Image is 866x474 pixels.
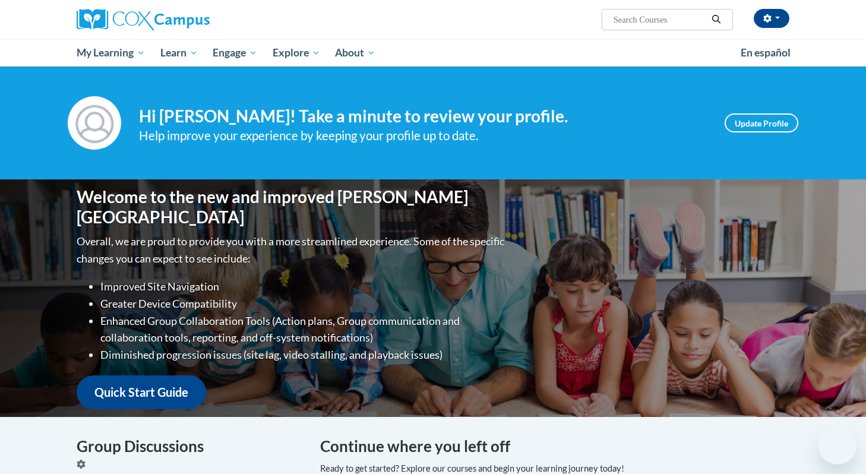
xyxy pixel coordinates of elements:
[741,46,791,59] span: En español
[733,40,798,65] a: En español
[160,46,198,60] span: Learn
[77,187,507,227] h1: Welcome to the new and improved [PERSON_NAME][GEOGRAPHIC_DATA]
[612,12,707,27] input: Search Courses
[265,39,328,67] a: Explore
[725,113,798,132] a: Update Profile
[205,39,265,67] a: Engage
[100,295,507,312] li: Greater Device Compatibility
[139,126,707,146] div: Help improve your experience by keeping your profile up to date.
[707,12,725,27] button: Search
[77,9,210,30] img: Cox Campus
[100,312,507,347] li: Enhanced Group Collaboration Tools (Action plans, Group communication and collaboration tools, re...
[328,39,384,67] a: About
[59,39,807,67] div: Main menu
[68,96,121,150] img: Profile Image
[100,346,507,364] li: Diminished progression issues (site lag, video stalling, and playback issues)
[77,46,145,60] span: My Learning
[100,278,507,295] li: Improved Site Navigation
[320,435,789,458] h4: Continue where you left off
[273,46,320,60] span: Explore
[77,375,206,409] a: Quick Start Guide
[77,9,302,30] a: Cox Campus
[77,233,507,267] p: Overall, we are proud to provide you with a more streamlined experience. Some of the specific cha...
[77,435,302,458] h4: Group Discussions
[153,39,206,67] a: Learn
[69,39,153,67] a: My Learning
[213,46,257,60] span: Engage
[335,46,375,60] span: About
[818,426,856,464] iframe: Button to launch messaging window
[754,9,789,28] button: Account Settings
[139,106,707,127] h4: Hi [PERSON_NAME]! Take a minute to review your profile.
